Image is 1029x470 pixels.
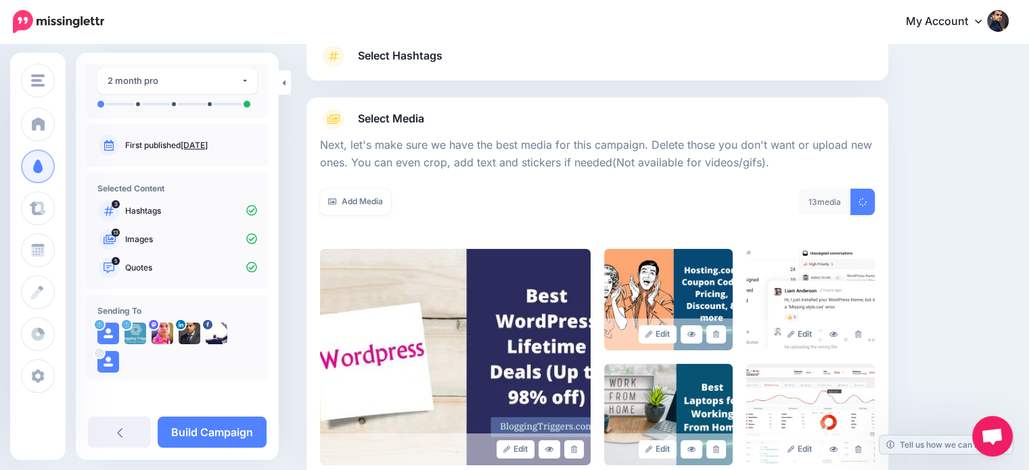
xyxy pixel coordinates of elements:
[125,233,257,245] p: Images
[781,440,819,459] a: Edit
[879,436,1013,454] a: Tell us how we can improve
[781,325,819,344] a: Edit
[112,200,120,208] span: 3
[22,22,32,32] img: logo_orange.svg
[358,110,424,128] span: Select Media
[31,74,45,87] img: menu.png
[604,249,733,350] img: c41c558d5d7d4b5f0f3c3b55cf87a1e6_large.jpg
[892,5,1009,39] a: My Account
[320,45,875,80] a: Select Hashtags
[746,364,875,465] img: 3628f103faf7e209d73b8a72489e8720_large.jpg
[639,325,677,344] a: Edit
[320,249,591,465] img: 958c77653cf4a6fde066018473ff01a1_large.jpg
[112,229,120,237] span: 13
[152,323,173,344] img: d4e3d9f8f0501bdc-88716.png
[97,68,257,94] button: 2 month pro
[38,22,66,32] div: v 4.0.25
[639,440,677,459] a: Edit
[22,35,32,46] img: website_grey.svg
[108,73,241,89] div: 2 month pro
[798,189,851,215] div: media
[97,351,119,373] img: user_default_image.png
[97,306,257,316] h4: Sending To
[746,249,875,350] img: 1c55b02c9968f96cbb5c4b0cd438620a_large.jpg
[37,85,47,96] img: tab_domain_overview_orange.svg
[125,139,257,151] p: First published
[604,364,733,465] img: 653891cf30ac35f1c5396b33ff835589_large.jpg
[150,87,228,95] div: Keywords by Traffic
[358,47,442,65] span: Select Hashtags
[97,323,119,344] img: user_default_image.png
[320,189,391,215] a: Add Media
[124,323,146,344] img: 5tyPiY3s-78625.jpg
[51,87,121,95] div: Domain Overview
[112,257,120,265] span: 5
[97,183,257,193] h4: Selected Content
[497,440,535,459] a: Edit
[13,10,104,33] img: Missinglettr
[125,205,257,217] p: Hashtags
[320,108,875,130] a: Select Media
[181,140,208,150] a: [DATE]
[35,35,149,46] div: Domain: [DOMAIN_NAME]
[179,323,200,344] img: 1751864478189-77827.png
[320,137,875,172] p: Next, let's make sure we have the best media for this campaign. Delete those you don't want or up...
[135,85,145,96] img: tab_keywords_by_traffic_grey.svg
[972,416,1013,456] a: Open chat
[125,262,257,274] p: Quotes
[808,197,817,207] span: 13
[206,323,227,344] img: 358731194_718620323612071_5875523225203371151_n-bsa153721.png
